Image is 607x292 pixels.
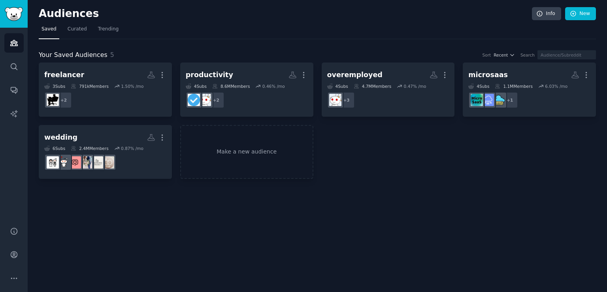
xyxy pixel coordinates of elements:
[208,92,224,108] div: + 2
[188,94,200,106] img: getdisciplined
[121,83,143,89] div: 1.50 % /mo
[55,92,72,108] div: + 2
[69,156,81,169] img: weddingdress
[71,83,109,89] div: 791k Members
[501,92,518,108] div: + 1
[483,52,491,58] div: Sort
[180,63,313,117] a: productivity4Subs8.6MMembers0.46% /mo+2productivitygetdisciplined
[39,23,59,39] a: Saved
[327,70,383,80] div: overemployed
[468,70,508,80] div: microsaas
[65,23,90,39] a: Curated
[468,83,489,89] div: 4 Sub s
[68,26,87,33] span: Curated
[41,26,57,33] span: Saved
[545,83,567,89] div: 6.03 % /mo
[537,50,596,59] input: Audience/Subreddit
[91,156,103,169] img: weddingdrama
[186,70,233,80] div: productivity
[180,125,313,179] a: Make a new audience
[482,94,494,106] img: SaaS
[532,7,561,21] a: Info
[98,26,119,33] span: Trending
[354,83,391,89] div: 4.7M Members
[44,146,65,151] div: 6 Sub s
[565,7,596,21] a: New
[47,94,59,106] img: Freelancers
[495,83,532,89] div: 1.1M Members
[102,156,114,169] img: Weddingsunder10k
[329,94,341,106] img: productivity
[404,83,426,89] div: 0.47 % /mo
[327,83,348,89] div: 4 Sub s
[262,83,285,89] div: 0.46 % /mo
[80,156,92,169] img: WeddingPhotography
[338,92,355,108] div: + 3
[493,94,505,106] img: micro_saas
[39,50,107,60] span: Your Saved Audiences
[110,51,114,59] span: 5
[322,63,455,117] a: overemployed4Subs4.7MMembers0.47% /mo+3productivity
[121,146,143,151] div: 0.87 % /mo
[463,63,596,117] a: microsaas4Subs1.1MMembers6.03% /mo+1micro_saasSaaSmicrosaas
[471,94,483,106] img: microsaas
[186,83,207,89] div: 4 Sub s
[494,52,515,58] button: Recent
[58,156,70,169] img: weddingplanning
[95,23,121,39] a: Trending
[44,83,65,89] div: 3 Sub s
[212,83,250,89] div: 8.6M Members
[71,146,108,151] div: 2.4M Members
[39,63,172,117] a: freelancer3Subs791kMembers1.50% /mo+2Freelancers
[520,52,535,58] div: Search
[44,70,84,80] div: freelancer
[5,7,23,21] img: GummySearch logo
[44,133,77,142] div: wedding
[39,8,532,20] h2: Audiences
[39,125,172,179] a: wedding6Subs2.4MMembers0.87% /moWeddingsunder10kweddingdramaWeddingPhotographyweddingdresswedding...
[47,156,59,169] img: wedding
[199,94,211,106] img: productivity
[494,52,508,58] span: Recent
